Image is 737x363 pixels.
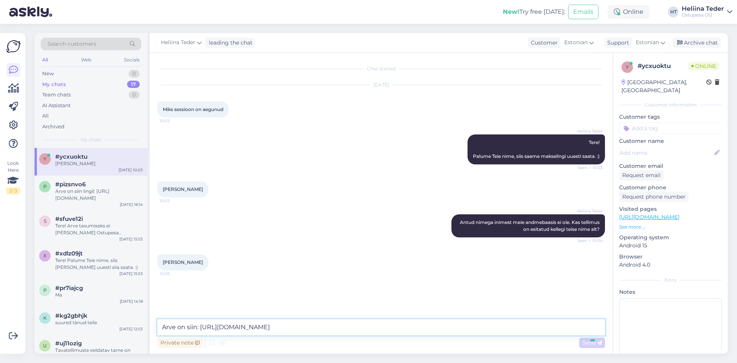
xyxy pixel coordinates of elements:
span: u [43,343,47,348]
span: Search customers [48,40,96,48]
div: My chats [42,81,66,88]
div: Extra [619,277,722,283]
div: [GEOGRAPHIC_DATA], [GEOGRAPHIC_DATA] [621,78,706,94]
div: suured tänud teile [55,319,143,326]
span: #pr7iajcg [55,285,83,292]
img: Askly Logo [6,39,21,54]
span: #kg2gbhjk [55,312,88,319]
div: [DATE] 15:53 [119,271,143,277]
span: 10:03 [160,118,188,124]
div: 0 [129,70,140,78]
div: [DATE] 12:53 [119,326,143,332]
span: x [43,253,46,259]
p: Android 4.0 [619,261,722,269]
span: k [43,315,47,321]
div: AI Assistant [42,102,71,109]
p: Notes [619,288,722,296]
a: Heliina TederOstupesa OÜ [682,6,732,18]
div: Customer [528,39,558,47]
span: Antud nimega inimest meie andmebaasis ei ole. Kas tellimus on esitatud kellegi teise nime alt? [460,219,601,232]
span: Miks sessioon on aegunud [163,106,223,112]
span: Seen ✓ 10:03 [574,165,603,171]
span: [PERSON_NAME] [163,186,203,192]
div: Team chats [42,91,71,99]
span: #uj11ozig [55,340,82,347]
div: [DATE] [157,81,605,88]
div: All [41,55,50,65]
div: [PERSON_NAME] [55,160,143,167]
span: Seen ✓ 10:04 [574,238,603,244]
div: 2 / 3 [6,187,20,194]
div: Heliina Teder [682,6,724,12]
div: [DATE] 16:14 [120,202,143,207]
p: Visited pages [619,205,722,213]
span: Estonian [564,38,588,47]
div: Ostupesa OÜ [682,12,724,18]
div: Request email [619,170,664,181]
span: y [43,156,46,162]
div: Web [79,55,93,65]
div: HT [668,7,679,17]
div: Socials [122,55,141,65]
div: Tavatellimuste eeldatav tarne on hiljemalt kuu lõpuks. Selliste toodete juures kirjas, et [PERSON... [55,347,143,361]
span: s [44,218,46,224]
div: Try free [DATE]: [503,7,565,17]
span: [PERSON_NAME] [163,259,203,265]
span: Heliina Teder [574,208,603,214]
div: Online [608,5,649,19]
div: Look Here [6,160,20,194]
span: y [626,64,629,70]
p: Operating system [619,234,722,242]
span: Estonian [636,38,659,47]
div: New [42,70,54,78]
div: [DATE] 15:53 [119,236,143,242]
div: # ycxuoktu [638,61,688,71]
div: Arve on siin lingil: [URL][DOMAIN_NAME] [55,188,143,202]
div: Ma [55,292,143,298]
span: #pizsnvo6 [55,181,86,188]
div: [DATE] 14:18 [120,298,143,304]
span: Heliina Teder [161,38,195,47]
span: 10:03 [160,198,188,204]
div: Customer information [619,101,722,108]
button: Emails [568,5,598,19]
span: p [43,287,47,293]
p: Customer email [619,162,722,170]
span: #sfuve12i [55,215,83,222]
span: #xdlz09jt [55,250,83,257]
div: Archived [42,123,64,131]
div: All [42,112,49,120]
p: Customer phone [619,184,722,192]
span: 10:05 [160,271,188,277]
div: [DATE] 10:03 [119,167,143,173]
span: My chats [81,136,101,143]
div: Tere! Arve tasumiseks ei [PERSON_NAME] Ostupesa kodulehele sisse logida, e-maili ja parooli lahtr... [55,222,143,236]
span: Heliina Teder [574,128,603,134]
b: New! [503,8,519,15]
div: Chat started [157,65,605,72]
input: Add name [620,149,713,157]
div: Support [604,39,629,47]
p: Customer tags [619,113,722,121]
p: Browser [619,253,722,261]
div: leading the chat [206,39,253,47]
a: [URL][DOMAIN_NAME] [619,214,679,220]
p: Android 15 [619,242,722,250]
div: 0 [129,91,140,99]
div: Archive chat [673,38,721,48]
p: Customer name [619,137,722,145]
span: #ycxuoktu [55,153,88,160]
p: See more ... [619,224,722,230]
div: Request phone number [619,192,689,202]
span: p [43,184,47,189]
div: Tere! Palume Teie nime, siis [PERSON_NAME] uuesti siia saata. :) [55,257,143,271]
span: Online [688,62,719,70]
input: Add a tag [619,123,722,134]
div: 17 [127,81,140,88]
